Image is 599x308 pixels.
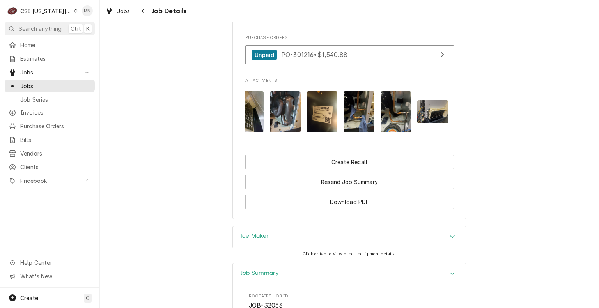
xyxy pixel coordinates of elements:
[20,68,79,76] span: Jobs
[245,175,454,189] button: Resend Job Summary
[20,108,91,117] span: Invoices
[20,149,91,158] span: Vendors
[245,78,454,138] div: Attachments
[102,5,133,18] a: Jobs
[270,91,301,132] img: wf89N5CRvCRGFTMcc1m7
[86,294,90,302] span: C
[245,189,454,209] div: Button Group Row
[417,100,448,123] img: awTdUb59T7C3Fp9l4oHQ
[245,195,454,209] button: Download PDF
[5,161,95,173] a: Clients
[82,5,93,16] div: MN
[232,226,466,248] div: Ice Maker
[5,39,95,51] a: Home
[249,293,450,299] span: Roopairs Job ID
[307,91,338,132] img: mQYvWcbXSGwzmgsScIRl
[241,232,269,240] h3: Ice Maker
[82,5,93,16] div: Melissa Nehls's Avatar
[5,147,95,160] a: Vendors
[5,120,95,133] a: Purchase Orders
[71,25,81,33] span: Ctrl
[20,295,38,301] span: Create
[20,122,91,130] span: Purchase Orders
[149,6,187,16] span: Job Details
[233,226,466,248] div: Accordion Header
[344,91,374,132] img: 4kicREv7SI2CaMQYvCCY
[5,22,95,35] button: Search anythingCtrlK
[281,51,347,58] span: PO-301216 • $1,540.88
[245,155,454,169] div: Button Group Row
[137,5,149,17] button: Navigate back
[5,256,95,269] a: Go to Help Center
[7,5,18,16] div: CSI Kansas City.'s Avatar
[5,66,95,79] a: Go to Jobs
[19,25,62,33] span: Search anything
[233,226,466,248] button: Accordion Details Expand Trigger
[241,269,279,277] h3: Job Summary
[20,136,91,144] span: Bills
[5,80,95,92] a: Jobs
[233,263,466,285] div: Accordion Header
[303,251,396,257] span: Click or tap to view or edit equipment details.
[245,45,454,64] a: View Purchase Order
[233,91,264,132] img: fLk6UCpHT1SWXdPQV28S
[5,174,95,187] a: Go to Pricebook
[5,93,95,106] a: Job Series
[245,85,454,139] span: Attachments
[233,263,466,285] button: Accordion Details Expand Trigger
[245,78,454,84] span: Attachments
[5,270,95,283] a: Go to What's New
[245,35,454,41] span: Purchase Orders
[20,55,91,63] span: Estimates
[117,7,130,15] span: Jobs
[20,177,79,185] span: Pricebook
[245,155,454,169] button: Create Recall
[7,5,18,16] div: C
[252,50,277,60] div: Unpaid
[20,96,91,104] span: Job Series
[381,91,411,132] img: mYaEin8ORqX7kgZyupVY
[245,35,454,68] div: Purchase Orders
[86,25,90,33] span: K
[5,106,95,119] a: Invoices
[20,258,90,267] span: Help Center
[5,133,95,146] a: Bills
[5,52,95,65] a: Estimates
[20,7,72,15] div: CSI [US_STATE][GEOGRAPHIC_DATA].
[245,155,454,209] div: Button Group
[20,82,91,90] span: Jobs
[245,169,454,189] div: Button Group Row
[20,41,91,49] span: Home
[20,272,90,280] span: What's New
[20,163,91,171] span: Clients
